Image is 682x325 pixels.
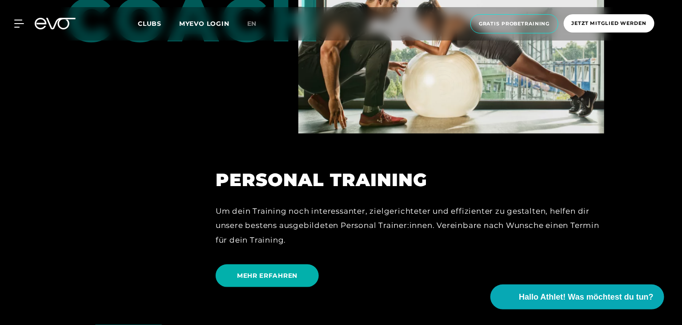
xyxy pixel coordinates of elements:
span: Gratis Probetraining [479,20,550,28]
button: Hallo Athlet! Was möchtest du tun? [490,284,664,309]
a: MYEVO LOGIN [179,20,229,28]
h2: PERSONAL TRAINING [216,169,604,191]
a: Clubs [138,19,179,28]
a: Jetzt Mitglied werden [561,14,657,33]
div: Um dein Training noch interessanter, zielgerichteter und effizienter zu gestalten, helfen dir uns... [216,204,604,247]
a: Gratis Probetraining [468,14,561,33]
span: en [247,20,257,28]
a: MEHR ERFAHREN [216,258,322,294]
span: MEHR ERFAHREN [237,271,297,280]
span: Jetzt Mitglied werden [572,20,646,27]
span: Clubs [138,20,161,28]
a: en [247,19,268,29]
span: Hallo Athlet! Was möchtest du tun? [519,291,654,303]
